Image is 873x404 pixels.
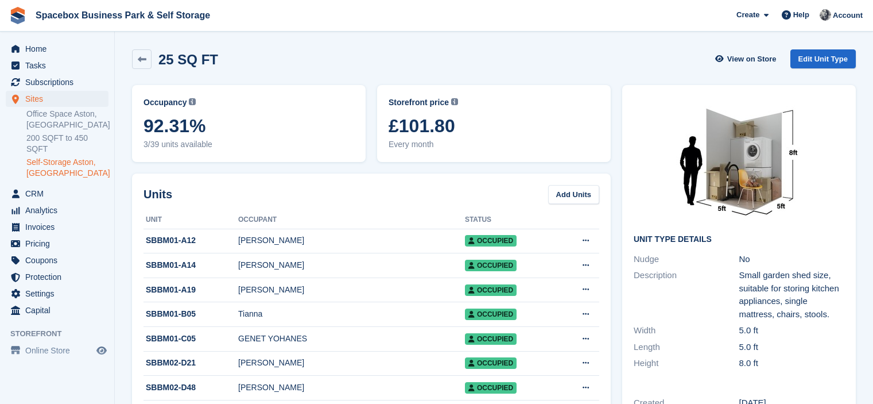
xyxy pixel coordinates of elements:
span: Occupied [465,357,517,369]
h2: Units [143,186,172,203]
img: 25.jpg [653,97,825,226]
div: Length [634,341,739,354]
h2: Unit Type details [634,235,844,244]
span: Home [25,41,94,57]
th: Unit [143,211,238,229]
div: Small garden shed size, suitable for storing kitchen appliances, single mattress, chairs, stools. [739,269,845,321]
a: menu [6,219,108,235]
th: Status [465,211,562,229]
div: [PERSON_NAME] [238,284,465,296]
span: 3/39 units available [143,138,354,151]
span: Every month [389,138,599,151]
a: Spacebox Business Park & Self Storage [31,6,215,25]
span: Occupied [465,382,517,394]
img: icon-info-grey-7440780725fd019a000dd9b08b2336e03edf1995a4989e88bcd33f0948082b44.svg [189,98,196,105]
a: menu [6,286,108,302]
span: 92.31% [143,116,354,136]
div: Description [634,269,739,321]
a: menu [6,236,108,252]
div: [PERSON_NAME] [238,357,465,369]
span: Storefront [10,328,114,340]
a: menu [6,202,108,218]
span: Analytics [25,202,94,218]
a: Preview store [95,344,108,357]
span: Protection [25,269,94,285]
div: Width [634,324,739,337]
span: Tasks [25,57,94,74]
span: £101.80 [389,116,599,136]
div: 5.0 ft [739,341,845,354]
a: menu [6,343,108,359]
a: menu [6,74,108,90]
a: Office Space Aston, [GEOGRAPHIC_DATA] [26,109,108,130]
span: Help [793,9,809,21]
a: menu [6,186,108,202]
span: Occupancy [143,97,187,109]
span: Invoices [25,219,94,235]
a: View on Store [714,49,781,68]
span: Storefront price [389,97,449,109]
div: GENET YOHANES [238,333,465,345]
span: Capital [25,302,94,318]
span: Occupied [465,309,517,320]
a: menu [6,91,108,107]
span: Pricing [25,236,94,252]
div: Nudge [634,253,739,266]
span: Create [736,9,759,21]
a: 200 SQFT to 450 SQFT [26,133,108,155]
span: Coupons [25,252,94,268]
div: SBBM02-D48 [143,382,238,394]
span: Occupied [465,260,517,271]
span: Occupied [465,333,517,345]
a: menu [6,252,108,268]
span: View on Store [727,53,777,65]
span: Settings [25,286,94,302]
div: Tianna [238,308,465,320]
a: Edit Unit Type [790,49,856,68]
div: 5.0 ft [739,324,845,337]
span: CRM [25,186,94,202]
a: menu [6,41,108,57]
div: SBBM01-C05 [143,333,238,345]
div: SBBM02-D21 [143,357,238,369]
div: No [739,253,845,266]
a: Add Units [548,185,599,204]
a: menu [6,269,108,285]
img: SUDIPTA VIRMANI [820,9,831,21]
a: menu [6,57,108,74]
div: SBBM01-A19 [143,284,238,296]
img: stora-icon-8386f47178a22dfd0bd8f6a31ec36ba5ce8667c1dd55bd0f319d3a0aa187defe.svg [9,7,26,24]
img: icon-info-grey-7440780725fd019a000dd9b08b2336e03edf1995a4989e88bcd33f0948082b44.svg [451,98,458,105]
a: Self-Storage Aston, [GEOGRAPHIC_DATA] [26,157,108,179]
span: Subscriptions [25,74,94,90]
div: [PERSON_NAME] [238,382,465,394]
span: Occupied [465,284,517,296]
div: SBBM01-A14 [143,259,238,271]
a: menu [6,302,108,318]
div: SBBM01-B05 [143,308,238,320]
span: Account [833,10,863,21]
div: 8.0 ft [739,357,845,370]
th: Occupant [238,211,465,229]
span: Occupied [465,235,517,247]
div: Height [634,357,739,370]
span: Sites [25,91,94,107]
div: [PERSON_NAME] [238,234,465,247]
h2: 25 SQ FT [158,52,218,67]
span: Online Store [25,343,94,359]
div: SBBM01-A12 [143,234,238,247]
div: [PERSON_NAME] [238,259,465,271]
